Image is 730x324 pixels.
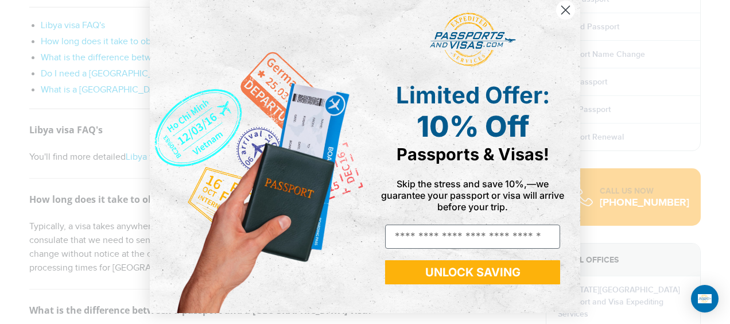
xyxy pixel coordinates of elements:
[381,178,564,213] span: Skip the stress and save 10%,—we guarantee your passport or visa will arrive before your trip.
[691,285,719,313] div: Open Intercom Messenger
[417,109,529,144] span: 10% Off
[396,81,550,109] span: Limited Offer:
[397,144,549,164] span: Passports & Visas!
[385,260,560,284] button: UNLOCK SAVING
[430,13,516,67] img: passports and visas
